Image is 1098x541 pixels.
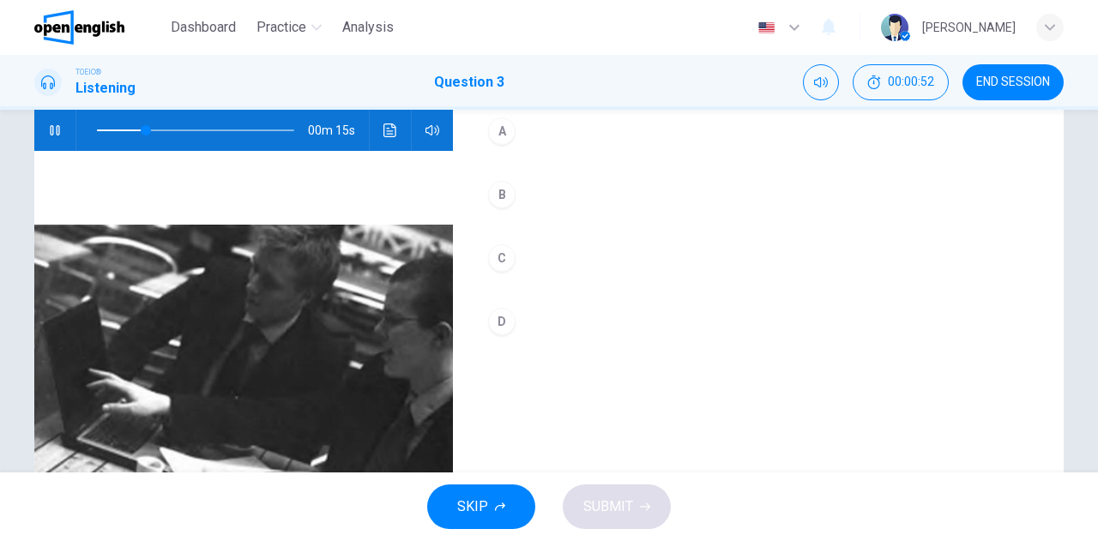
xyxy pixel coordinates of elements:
div: B [488,181,516,208]
button: C [480,237,1036,280]
span: 00m 15s [308,110,369,151]
div: Hide [853,64,949,100]
h1: Listening [75,78,136,99]
span: Dashboard [171,17,236,38]
button: D [480,300,1036,343]
button: Practice [250,12,329,43]
img: OpenEnglish logo [34,10,124,45]
span: 00:00:52 [888,75,934,89]
span: TOEIC® [75,66,101,78]
button: B [480,173,1036,216]
button: Analysis [335,12,401,43]
h1: Question 3 [434,72,504,93]
div: C [488,244,516,272]
div: D [488,308,516,335]
div: [PERSON_NAME] [922,17,1016,38]
button: Click to see the audio transcription [377,110,404,151]
div: Mute [803,64,839,100]
a: OpenEnglish logo [34,10,164,45]
span: END SESSION [976,75,1050,89]
button: Dashboard [164,12,243,43]
button: A [480,110,1036,153]
div: A [488,117,516,145]
button: SKIP [427,484,535,529]
img: Profile picture [881,14,908,41]
span: SKIP [457,495,488,519]
span: Analysis [342,17,394,38]
img: en [756,21,777,34]
span: Practice [256,17,306,38]
button: 00:00:52 [853,64,949,100]
button: END SESSION [962,64,1064,100]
